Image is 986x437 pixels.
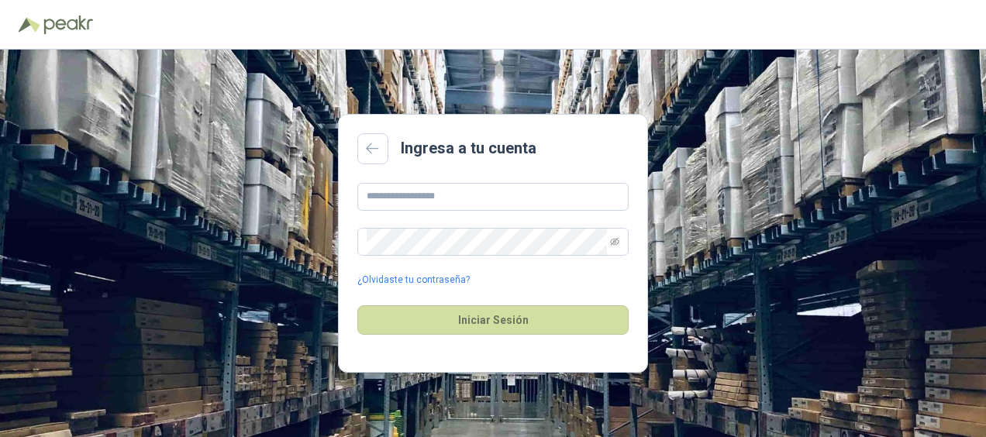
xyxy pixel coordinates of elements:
[43,15,93,34] img: Peakr
[19,17,40,33] img: Logo
[401,136,536,160] h2: Ingresa a tu cuenta
[357,305,629,335] button: Iniciar Sesión
[610,237,619,246] span: eye-invisible
[357,273,470,287] a: ¿Olvidaste tu contraseña?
